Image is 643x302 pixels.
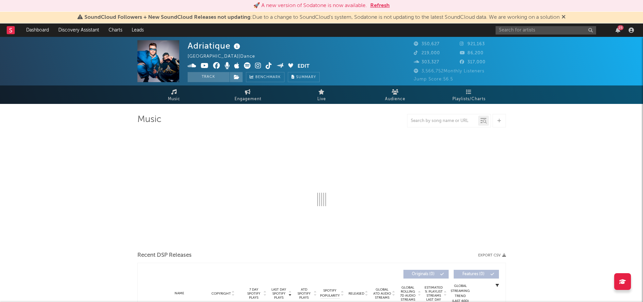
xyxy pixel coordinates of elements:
[270,288,288,300] span: Last Day Spotify Plays
[21,23,54,37] a: Dashboard
[414,77,453,81] span: Jump Score: 56.5
[137,85,211,104] a: Music
[245,288,263,300] span: 7 Day Spotify Plays
[168,95,180,103] span: Music
[452,95,486,103] span: Playlists/Charts
[137,251,192,259] span: Recent DSP Releases
[496,26,596,35] input: Search for artists
[373,288,391,300] span: Global ATD Audio Streams
[407,118,478,124] input: Search by song name or URL
[84,15,251,20] span: SoundCloud Followers + New SoundCloud Releases not updating
[460,42,485,46] span: 921,163
[188,72,230,82] button: Track
[296,75,316,79] span: Summary
[253,2,367,10] div: 🚀 A new version of Sodatone is now available.
[84,15,560,20] span: : Due to a change to SoundCloud's system, Sodatone is not updating to the latest SoundCloud data....
[478,253,506,257] button: Export CSV
[454,270,499,279] button: Features(0)
[288,72,320,82] button: Summary
[246,72,284,82] a: Benchmark
[211,292,231,296] span: Copyright
[285,85,359,104] a: Live
[235,95,261,103] span: Engagement
[188,40,242,51] div: Adriatique
[188,53,263,61] div: [GEOGRAPHIC_DATA] | Dance
[562,15,566,20] span: Dismiss
[385,95,405,103] span: Audience
[295,288,313,300] span: ATD Spotify Plays
[54,23,104,37] a: Discovery Assistant
[298,62,310,71] button: Edit
[414,51,440,55] span: 219,000
[320,288,340,298] span: Spotify Popularity
[348,292,364,296] span: Released
[616,27,620,33] button: 25
[460,51,484,55] span: 86,200
[104,23,127,37] a: Charts
[317,95,326,103] span: Live
[370,2,390,10] button: Refresh
[408,272,439,276] span: Originals ( 0 )
[403,270,449,279] button: Originals(0)
[399,286,417,302] span: Global Rolling 7D Audio Streams
[432,85,506,104] a: Playlists/Charts
[127,23,148,37] a: Leads
[618,25,624,30] div: 25
[460,60,486,64] span: 317,000
[414,69,485,73] span: 3,566,752 Monthly Listeners
[458,272,489,276] span: Features ( 0 )
[425,286,443,302] span: Estimated % Playlist Streams Last Day
[255,73,281,81] span: Benchmark
[414,42,440,46] span: 350,627
[158,291,202,296] div: Name
[414,60,439,64] span: 303,327
[211,85,285,104] a: Engagement
[359,85,432,104] a: Audience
